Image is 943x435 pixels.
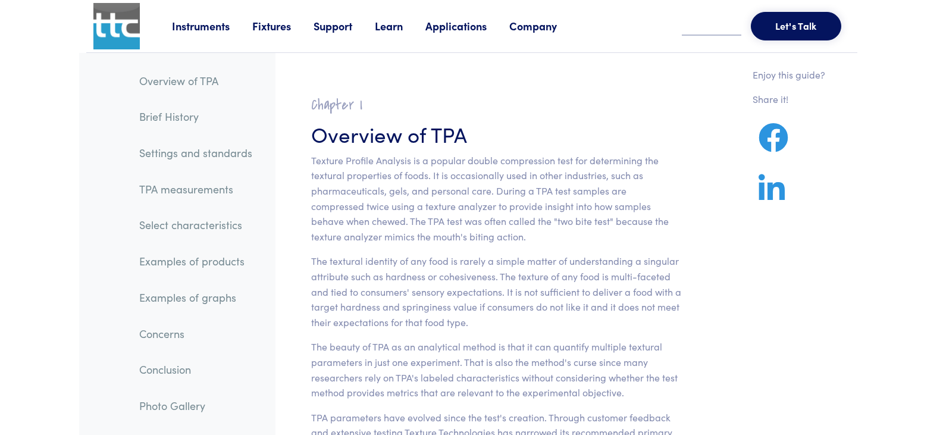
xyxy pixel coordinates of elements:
[375,18,425,33] a: Learn
[172,18,252,33] a: Instruments
[130,176,262,203] a: TPA measurements
[130,103,262,130] a: Brief History
[130,67,262,95] a: Overview of TPA
[753,67,825,83] p: Enjoy this guide?
[753,92,825,107] p: Share it!
[311,96,682,114] h2: Chapter I
[130,139,262,167] a: Settings and standards
[509,18,579,33] a: Company
[130,211,262,239] a: Select characteristics
[130,248,262,275] a: Examples of products
[130,392,262,420] a: Photo Gallery
[751,12,841,40] button: Let's Talk
[311,119,682,148] h3: Overview of TPA
[130,320,262,348] a: Concerns
[130,356,262,383] a: Conclusion
[252,18,314,33] a: Fixtures
[311,254,682,330] p: The textural identity of any food is rarely a simple matter of understanding a singular attribute...
[753,188,791,203] a: Share on LinkedIn
[130,284,262,311] a: Examples of graphs
[311,339,682,400] p: The beauty of TPA as an analytical method is that it can quantify multiple textural parameters in...
[314,18,375,33] a: Support
[311,153,682,245] p: Texture Profile Analysis is a popular double compression test for determining the textural proper...
[425,18,509,33] a: Applications
[93,3,140,49] img: ttc_logo_1x1_v1.0.png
